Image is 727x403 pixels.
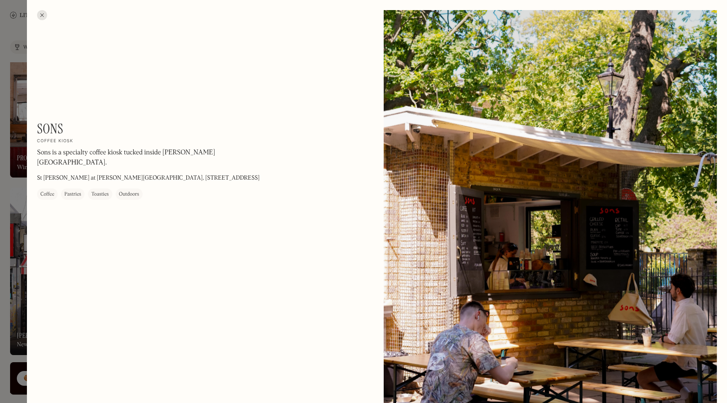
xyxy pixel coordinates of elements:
div: Outdoors [119,191,139,199]
div: Pastries [64,191,81,199]
div: Toasties [91,191,109,199]
h2: Coffee kiosk [37,139,73,145]
p: St [PERSON_NAME] at [PERSON_NAME][GEOGRAPHIC_DATA], [STREET_ADDRESS] [37,174,260,183]
p: Sons is a specialty coffee kiosk tucked inside [PERSON_NAME][GEOGRAPHIC_DATA]. [37,148,264,168]
div: Coffee [40,191,54,199]
h1: Sons [37,121,63,137]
